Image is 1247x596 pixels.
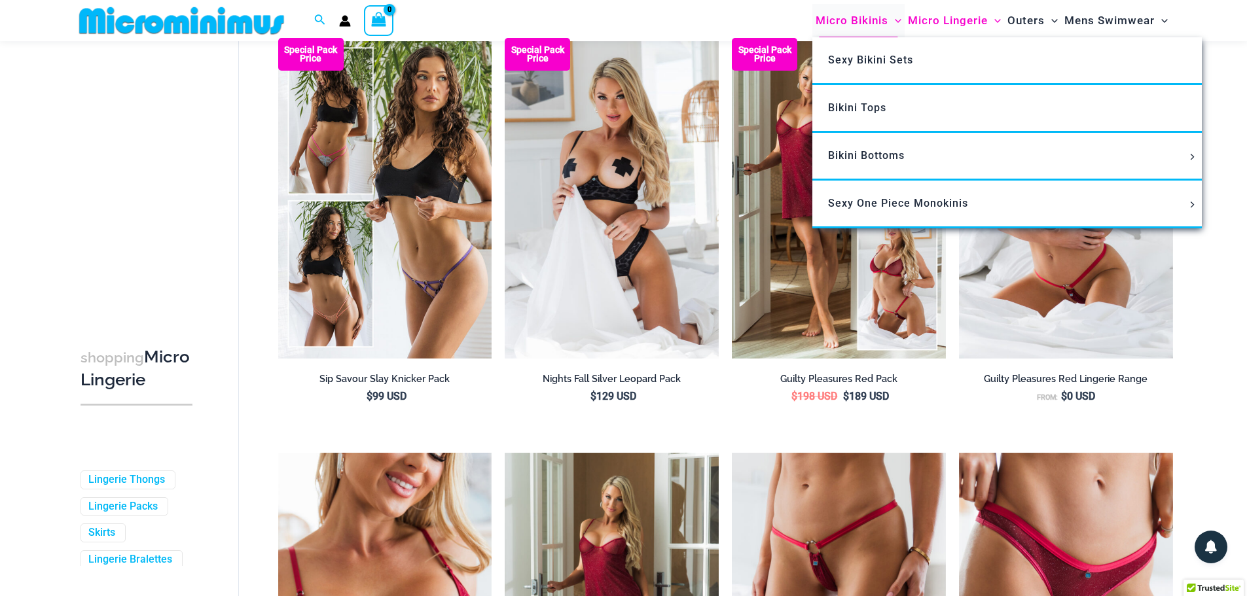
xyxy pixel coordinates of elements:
[812,85,1202,133] a: Bikini Tops
[81,44,198,306] iframe: TrustedSite Certified
[828,197,968,209] span: Sexy One Piece Monokinis
[88,527,115,540] a: Skirts
[364,5,394,35] a: View Shopping Cart, empty
[843,390,889,402] bdi: 189 USD
[812,181,1202,228] a: Sexy One Piece MonokinisMenu ToggleMenu Toggle
[1004,4,1061,37] a: OutersMenu ToggleMenu Toggle
[908,4,988,37] span: Micro Lingerie
[339,15,351,27] a: Account icon link
[505,38,719,359] a: Nights Fall Silver Leopard 1036 Bra 6046 Thong 09v2 Nights Fall Silver Leopard 1036 Bra 6046 Thon...
[1045,4,1058,37] span: Menu Toggle
[732,373,946,385] h2: Guilty Pleasures Red Pack
[816,4,888,37] span: Micro Bikinis
[1064,4,1155,37] span: Mens Swimwear
[888,4,901,37] span: Menu Toggle
[505,46,570,63] b: Special Pack Price
[828,101,886,114] span: Bikini Tops
[81,346,192,391] h3: Micro Lingerie
[278,38,492,359] img: Collection Pack (9)
[314,12,326,29] a: Search icon link
[505,373,719,385] h2: Nights Fall Silver Leopard Pack
[732,46,797,63] b: Special Pack Price
[791,390,837,402] bdi: 198 USD
[88,553,172,567] a: Lingerie Bralettes
[1155,4,1168,37] span: Menu Toggle
[74,6,289,35] img: MM SHOP LOGO FLAT
[278,373,492,385] h2: Sip Savour Slay Knicker Pack
[1185,154,1199,160] span: Menu Toggle
[505,38,719,359] img: Nights Fall Silver Leopard 1036 Bra 6046 Thong 09v2
[812,4,905,37] a: Micro BikinisMenu ToggleMenu Toggle
[810,2,1174,39] nav: Site Navigation
[367,390,372,402] span: $
[278,38,492,359] a: Collection Pack (9) Collection Pack b (5)Collection Pack b (5)
[905,4,1004,37] a: Micro LingerieMenu ToggleMenu Toggle
[732,38,946,359] a: Guilty Pleasures Red Collection Pack F Guilty Pleasures Red Collection Pack BGuilty Pleasures Red...
[590,390,636,402] bdi: 129 USD
[590,390,596,402] span: $
[843,390,849,402] span: $
[732,38,946,359] img: Guilty Pleasures Red Collection Pack F
[959,373,1173,390] a: Guilty Pleasures Red Lingerie Range
[732,373,946,390] a: Guilty Pleasures Red Pack
[812,37,1202,85] a: Sexy Bikini Sets
[1061,390,1067,402] span: $
[88,500,158,514] a: Lingerie Packs
[1061,390,1095,402] bdi: 0 USD
[81,349,144,366] span: shopping
[791,390,797,402] span: $
[988,4,1001,37] span: Menu Toggle
[959,373,1173,385] h2: Guilty Pleasures Red Lingerie Range
[812,133,1202,181] a: Bikini BottomsMenu ToggleMenu Toggle
[1007,4,1045,37] span: Outers
[1061,4,1171,37] a: Mens SwimwearMenu ToggleMenu Toggle
[828,54,913,66] span: Sexy Bikini Sets
[505,373,719,390] a: Nights Fall Silver Leopard Pack
[88,473,165,487] a: Lingerie Thongs
[1037,393,1058,402] span: From:
[278,46,344,63] b: Special Pack Price
[828,149,905,162] span: Bikini Bottoms
[278,373,492,390] a: Sip Savour Slay Knicker Pack
[1185,202,1199,208] span: Menu Toggle
[367,390,407,402] bdi: 99 USD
